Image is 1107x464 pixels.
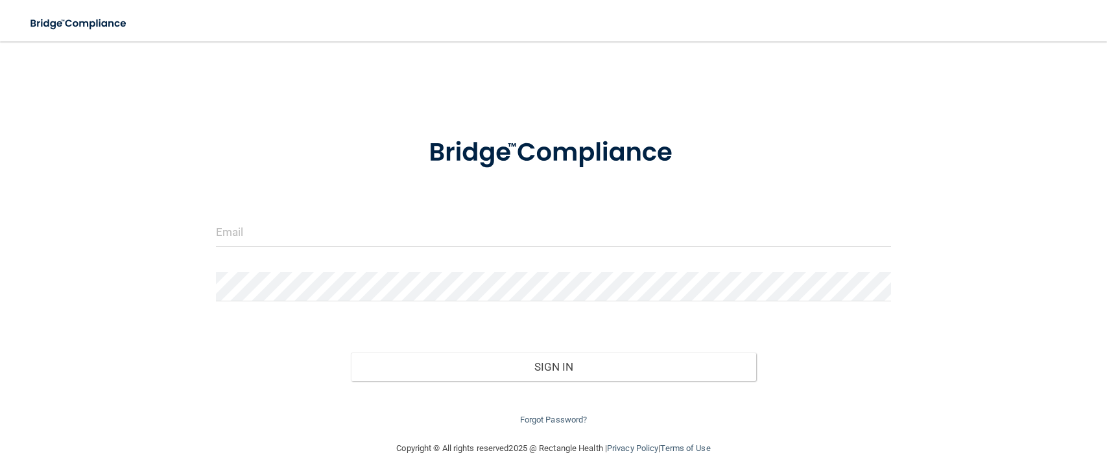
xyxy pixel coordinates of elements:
[402,119,704,187] img: bridge_compliance_login_screen.278c3ca4.svg
[351,353,756,381] button: Sign In
[216,218,891,247] input: Email
[19,10,139,37] img: bridge_compliance_login_screen.278c3ca4.svg
[660,443,710,453] a: Terms of Use
[520,415,588,424] a: Forgot Password?
[607,443,658,453] a: Privacy Policy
